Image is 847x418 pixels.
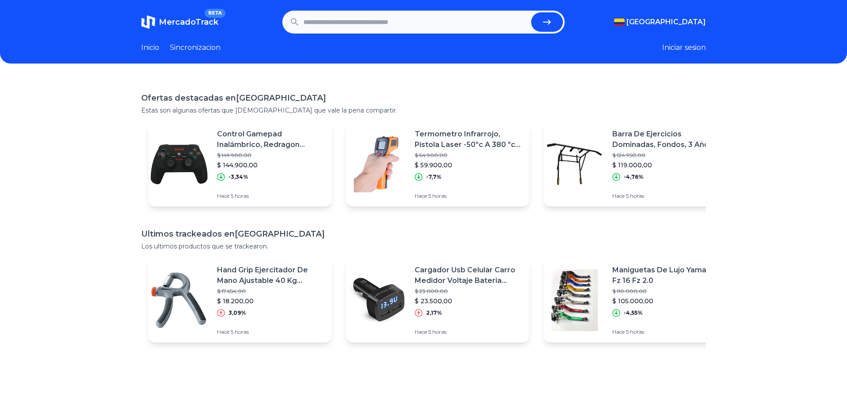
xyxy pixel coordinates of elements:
p: Control Gamepad Inalámbrico, Redragon Harrow G808, Pc / Ps3 [217,129,325,150]
a: Sincronizacion [170,42,221,53]
a: Featured imageManiguetas De Lujo Yamaha Fz 16 Fz 2.0$ 110.000,00$ 105.000,00-4,55%Hace 5 horas [543,258,727,343]
p: -4,55% [624,309,643,316]
span: [GEOGRAPHIC_DATA] [626,17,706,27]
img: Featured image [543,269,605,331]
img: Featured image [346,269,408,331]
span: MercadoTrack [159,17,218,27]
p: $ 105.000,00 [612,297,720,305]
p: $ 64.900,00 [415,152,522,159]
p: Hand Grip Ejercitador De Mano Ajustable 40 Kg Sportfitness [217,265,325,286]
p: $ 110.000,00 [612,288,720,295]
button: [GEOGRAPHIC_DATA] [614,17,706,27]
img: MercadoTrack [141,15,155,29]
img: Featured image [148,133,210,195]
h1: Ultimos trackeados en [GEOGRAPHIC_DATA] [141,228,706,240]
a: Featured imageBarra De Ejercicios Dominadas, Fondos, 3 Años De Garantía$ 124.950,00$ 119.000,00-4... [543,122,727,207]
p: Barra De Ejercicios Dominadas, Fondos, 3 Años De Garantía [612,129,720,150]
p: $ 144.900,00 [217,161,325,169]
p: Hace 5 horas [217,328,325,335]
img: Featured image [543,133,605,195]
a: Featured imageTermometro Infrarrojo, Pistola Laser -50ºc A 380 ºc Digital$ 64.900,00$ 59.900,00-7... [346,122,529,207]
p: $ 124.950,00 [612,152,720,159]
span: BETA [205,9,225,18]
p: $ 23.500,00 [415,297,522,305]
p: Hace 5 horas [612,192,720,200]
a: Inicio [141,42,159,53]
a: Featured imageCargador Usb Celular Carro Medidor Voltaje Bateria Vehicular$ 23.000,00$ 23.500,002... [346,258,529,343]
p: $ 59.900,00 [415,161,522,169]
p: Termometro Infrarrojo, Pistola Laser -50ºc A 380 ºc Digital [415,129,522,150]
p: Cargador Usb Celular Carro Medidor Voltaje Bateria Vehicular [415,265,522,286]
a: Featured imageHand Grip Ejercitador De Mano Ajustable 40 Kg Sportfitness$ 17.654,00$ 18.200,003,0... [148,258,332,343]
p: $ 18.200,00 [217,297,325,305]
p: $ 119.000,00 [612,161,720,169]
p: -4,76% [624,173,644,181]
p: Los ultimos productos que se trackearon. [141,242,706,251]
p: Hace 5 horas [612,328,720,335]
p: Hace 5 horas [415,192,522,200]
h1: Ofertas destacadas en [GEOGRAPHIC_DATA] [141,92,706,104]
p: $ 23.000,00 [415,288,522,295]
p: $ 149.900,00 [217,152,325,159]
p: Hace 5 horas [415,328,522,335]
p: 3,09% [229,309,246,316]
img: Featured image [346,133,408,195]
p: Hace 5 horas [217,192,325,200]
p: 2,17% [426,309,442,316]
p: Maniguetas De Lujo Yamaha Fz 16 Fz 2.0 [612,265,720,286]
p: Estas son algunas ofertas que [DEMOGRAPHIC_DATA] que vale la pena compartir. [141,106,706,115]
p: -7,7% [426,173,442,181]
img: Featured image [148,269,210,331]
a: Featured imageControl Gamepad Inalámbrico, Redragon Harrow G808, Pc / Ps3$ 149.900,00$ 144.900,00... [148,122,332,207]
img: Colombia [614,19,625,26]
p: $ 17.654,00 [217,288,325,295]
button: Iniciar sesion [662,42,706,53]
a: MercadoTrackBETA [141,15,218,29]
p: -3,34% [229,173,248,181]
